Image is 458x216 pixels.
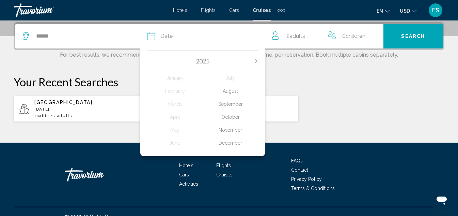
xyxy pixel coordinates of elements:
[431,189,453,211] iframe: Button to launch messaging window
[291,158,303,163] a: FAQs
[54,113,72,118] span: 2
[383,24,443,48] button: Search
[203,111,258,123] div: October
[400,6,416,16] button: Change currency
[147,59,151,63] button: Previous month
[14,96,153,122] button: [GEOGRAPHIC_DATA][DATE]1cabin2Adults
[160,31,173,41] span: Date
[229,8,239,13] a: Cars
[34,107,147,112] p: [DATE]
[253,8,271,13] a: Cruises
[179,181,198,187] a: Activities
[14,3,166,17] a: Travorium
[201,8,216,13] a: Flights
[203,98,258,110] div: September
[147,72,203,85] button: January
[203,137,258,149] div: December
[278,5,285,16] button: Extra navigation items
[147,85,203,98] button: February
[265,24,383,48] button: Travelers: 2 adults, 0 children
[286,31,305,41] span: 2
[400,8,410,14] span: USD
[289,33,305,39] span: Adults
[291,176,322,182] a: Privacy Policy
[65,164,133,185] a: Travorium
[147,98,203,111] button: March
[342,31,365,41] span: 0
[57,113,72,118] span: Adults
[401,34,425,39] span: Search
[203,85,258,97] div: August
[216,163,231,168] a: Flights
[203,136,258,149] button: December
[203,98,258,111] button: September
[203,85,258,98] button: August
[34,100,93,105] span: [GEOGRAPHIC_DATA]
[203,72,258,85] button: July
[432,7,439,14] span: FS
[147,124,203,136] button: May
[377,8,383,14] span: en
[346,33,365,39] span: Children
[34,113,49,118] span: 1
[179,172,189,177] a: Cars
[291,167,308,173] a: Contact
[427,3,444,17] button: User Menu
[147,111,203,124] button: April
[291,186,335,191] a: Terms & Conditions
[15,24,443,48] div: Search widget
[203,124,258,136] div: November
[203,111,258,124] button: October
[147,136,203,149] button: June
[196,57,209,65] span: 2025
[14,50,444,58] p: For best results, we recommend searching for a maximum of 4 occupants at a time, per reservation....
[254,59,258,63] button: Next month
[37,113,49,118] span: cabin
[203,124,258,136] button: November
[173,8,187,13] a: Hotels
[179,163,193,168] a: Hotels
[377,6,390,16] button: Change language
[147,24,265,48] button: DatePrevious month2025Next monthJanuaryFebruaryMarchAprilMayJuneJulyAugustSeptemberOctoberNovembe...
[216,172,233,177] a: Cruises
[14,75,444,89] p: Your Recent Searches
